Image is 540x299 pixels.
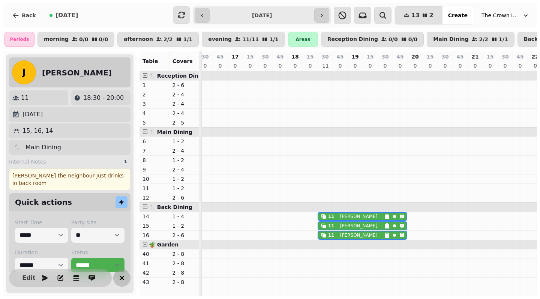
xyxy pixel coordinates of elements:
[328,232,334,238] div: 11
[502,263,540,299] iframe: Chat Widget
[479,37,488,42] p: 2 / 2
[172,119,196,126] p: 2 - 5
[142,138,166,145] p: 6
[481,12,519,19] span: The Crown Inn
[340,232,378,238] p: [PERSON_NAME]
[149,129,192,135] span: 🍴 Main Dining
[172,147,196,155] p: 2 - 4
[149,204,192,210] span: 🍴 Back Dining
[381,53,388,60] p: 30
[486,53,493,60] p: 15
[499,37,508,42] p: 1 / 1
[217,62,223,69] p: 0
[247,62,253,69] p: 0
[55,12,78,18] span: [DATE]
[322,62,328,69] p: 11
[142,58,158,64] span: Table
[397,62,403,69] p: 0
[24,275,33,281] span: Edit
[149,242,178,248] span: 🪴 Garden
[292,62,298,69] p: 0
[202,32,285,47] button: evening11/111/1
[22,126,53,135] p: 15, 16, 14
[83,93,124,102] p: 18:30 - 20:00
[321,32,424,47] button: Reception Dining0/00/0
[232,62,238,69] p: 0
[231,53,238,60] p: 17
[71,249,124,256] label: Status
[142,91,166,98] p: 2
[242,37,259,42] p: 11 / 11
[471,53,478,60] p: 21
[172,213,196,220] p: 1 - 4
[276,53,283,60] p: 45
[4,32,34,47] div: Periods
[142,147,166,155] p: 7
[408,37,418,42] p: 0 / 0
[291,53,298,60] p: 18
[502,62,508,69] p: 0
[288,32,318,47] div: Areas
[396,53,403,60] p: 45
[456,53,463,60] p: 45
[395,6,442,24] button: 132
[25,143,61,152] p: Main Dining
[306,53,313,60] p: 15
[121,158,130,165] div: 1
[352,62,358,69] p: 0
[321,53,328,60] p: 30
[142,269,166,276] p: 42
[142,110,166,117] p: 4
[388,37,398,42] p: 0 / 0
[183,37,193,42] p: 1 / 1
[340,213,378,219] p: [PERSON_NAME]
[172,91,196,98] p: 2 - 4
[457,62,463,69] p: 0
[441,53,448,60] p: 30
[411,53,418,60] p: 20
[142,166,166,173] p: 9
[411,12,419,18] span: 13
[532,62,538,69] p: 0
[433,36,468,42] p: Main Dining
[117,32,199,47] button: afternoon2/21/1
[13,143,21,152] p: 🍴
[142,278,166,286] p: 43
[15,249,68,256] label: Duration
[202,62,208,69] p: 0
[201,53,208,60] p: 30
[142,119,166,126] p: 5
[142,185,166,192] p: 11
[367,62,373,69] p: 0
[71,219,124,226] label: Party size
[21,93,28,102] p: 11
[427,62,433,69] p: 0
[142,100,166,108] p: 3
[327,36,378,42] p: Reception Dining
[501,53,508,60] p: 30
[172,194,196,201] p: 2 - 6
[429,12,433,18] span: 2
[15,219,68,226] label: Start Time
[142,194,166,201] p: 12
[336,53,343,60] p: 45
[328,213,334,219] div: 11
[9,168,130,190] div: [PERSON_NAME] the neighbour Just drinks in back room
[487,62,493,69] p: 0
[517,62,523,69] p: 0
[6,6,42,24] button: Back
[172,185,196,192] p: 1 - 2
[142,175,166,183] p: 10
[426,53,433,60] p: 15
[477,9,534,22] button: The Crown Inn
[9,158,46,165] span: Internal Notes
[340,223,378,229] p: [PERSON_NAME]
[37,32,114,47] button: morning0/00/0
[382,62,388,69] p: 0
[328,223,334,229] div: 11
[172,110,196,117] p: 2 - 4
[142,213,166,220] p: 14
[532,53,539,60] p: 22
[269,37,279,42] p: 1 / 1
[337,62,343,69] p: 0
